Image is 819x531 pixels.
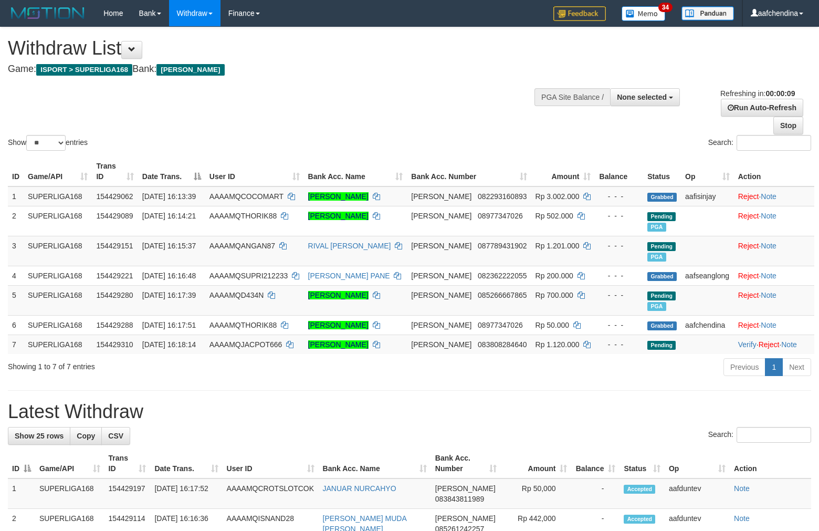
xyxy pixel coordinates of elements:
span: Rp 3.002.000 [535,192,580,201]
td: · [734,285,814,315]
a: [PERSON_NAME] [308,192,369,201]
select: Showentries [26,135,66,151]
td: Rp 50,000 [501,478,572,509]
span: Marked by aafsengchandara [647,302,666,311]
td: SUPERLIGA168 [35,478,104,509]
td: 154429197 [104,478,151,509]
th: Trans ID: activate to sort column ascending [92,157,138,186]
span: [DATE] 16:13:39 [142,192,196,201]
span: [PERSON_NAME] [411,272,471,280]
td: 4 [8,266,24,285]
th: Game/API: activate to sort column ascending [35,449,104,478]
label: Search: [708,135,811,151]
span: Rp 700.000 [535,291,573,299]
span: Rp 50.000 [535,321,570,329]
a: Note [761,192,776,201]
span: Pending [647,291,676,300]
th: Bank Acc. Name: activate to sort column ascending [319,449,431,478]
a: [PERSON_NAME] [308,291,369,299]
span: [PERSON_NAME] [435,484,496,493]
span: Rp 502.000 [535,212,573,220]
a: Run Auto-Refresh [721,99,803,117]
a: [PERSON_NAME] [308,321,369,329]
td: SUPERLIGA168 [24,236,92,266]
span: Pending [647,242,676,251]
span: Copy 082362222055 to clipboard [478,272,527,280]
th: Date Trans.: activate to sort column descending [138,157,205,186]
span: [DATE] 16:16:48 [142,272,196,280]
h1: Latest Withdraw [8,401,811,422]
span: Copy 083808284640 to clipboard [478,340,527,349]
td: aafisinjay [681,186,734,206]
span: Grabbed [647,193,677,202]
span: Rp 1.201.000 [535,242,580,250]
a: Previous [723,358,765,376]
h4: Game: Bank: [8,64,535,75]
td: 5 [8,285,24,315]
a: Copy [70,427,102,445]
th: Amount: activate to sort column ascending [501,449,572,478]
td: 1 [8,186,24,206]
td: 7 [8,335,24,354]
span: [PERSON_NAME] [156,64,224,76]
span: Marked by aafsengchandara [647,223,666,232]
span: Copy 083843811989 to clipboard [435,495,484,503]
th: Bank Acc. Name: activate to sort column ascending [304,157,407,186]
h1: Withdraw List [8,38,535,59]
span: 154429062 [96,192,133,201]
span: 154429221 [96,272,133,280]
span: [DATE] 16:15:37 [142,242,196,250]
button: None selected [610,88,680,106]
td: aafseanglong [681,266,734,285]
td: SUPERLIGA168 [24,315,92,335]
td: SUPERLIGA168 [24,266,92,285]
td: · [734,315,814,335]
td: 6 [8,315,24,335]
div: PGA Site Balance / [534,88,610,106]
span: Copy 08977347026 to clipboard [478,321,523,329]
span: Grabbed [647,272,677,281]
a: Verify [738,340,757,349]
td: · [734,266,814,285]
span: [PERSON_NAME] [411,321,471,329]
a: 1 [765,358,783,376]
th: Action [734,157,814,186]
span: AAAAMQSUPRI212233 [209,272,288,280]
td: 2 [8,206,24,236]
th: Game/API: activate to sort column ascending [24,157,92,186]
span: Show 25 rows [15,432,64,440]
th: Balance: activate to sort column ascending [571,449,619,478]
th: User ID: activate to sort column ascending [223,449,319,478]
td: · [734,236,814,266]
th: Action [730,449,811,478]
th: Op: activate to sort column ascending [665,449,730,478]
span: [PERSON_NAME] [411,212,471,220]
span: [DATE] 16:17:51 [142,321,196,329]
span: AAAAMQD434N [209,291,264,299]
span: AAAAMQJACPOT666 [209,340,282,349]
td: · [734,206,814,236]
span: Pending [647,212,676,221]
td: [DATE] 16:17:52 [150,478,222,509]
a: Reject [759,340,780,349]
td: - [571,478,619,509]
a: Note [761,242,776,250]
td: · · [734,335,814,354]
a: Note [761,212,776,220]
a: [PERSON_NAME] PANE [308,272,390,280]
a: Note [734,484,750,493]
a: Note [761,272,776,280]
span: [DATE] 16:17:39 [142,291,196,299]
img: Button%20Memo.svg [622,6,666,21]
span: [PERSON_NAME] [411,242,471,250]
div: Showing 1 to 7 of 7 entries [8,357,333,372]
span: Rp 200.000 [535,272,573,280]
a: Reject [738,321,759,329]
a: Note [781,340,797,349]
th: Balance [595,157,643,186]
th: Date Trans.: activate to sort column ascending [150,449,222,478]
span: Refreshing in: [720,89,795,98]
span: None selected [617,93,667,101]
span: Copy [77,432,95,440]
span: [DATE] 16:18:14 [142,340,196,349]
